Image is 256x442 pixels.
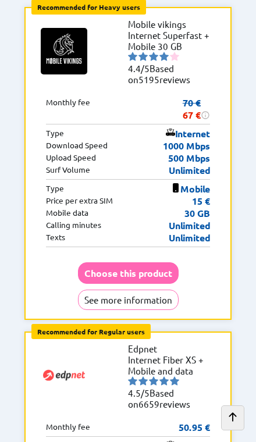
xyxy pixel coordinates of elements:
p: Internet [166,127,210,140]
span: 5195 [138,74,159,85]
p: 500 Mbps [168,152,210,164]
p: Download Speed [46,140,108,152]
img: starnr1 [128,376,137,386]
div: 67 € [183,109,210,121]
img: starnr2 [138,52,148,61]
span: 4.4/5 [128,63,150,74]
li: Edpnet [128,343,215,354]
p: Mobile [171,183,210,195]
b: Recommended for Regular users [37,327,145,336]
li: Internet Superfast + Mobile 30 GB [128,30,215,52]
img: starnr1 [128,52,137,61]
p: Monthly fee [46,421,90,433]
p: Unlimited [169,164,210,176]
p: Texts [46,231,65,244]
img: icon of mobile [171,183,180,193]
a: Choose this product [78,268,179,279]
p: Calling minutes [46,219,101,231]
p: Monthly fee [46,97,90,121]
a: See more information [78,294,179,305]
img: starnr5 [170,52,179,61]
img: starnr4 [159,376,169,386]
span: 6659 [138,398,159,409]
li: Based on reviews [128,63,215,85]
p: Price per extra SIM [46,195,113,207]
li: Mobile vikings [128,19,215,30]
img: starnr2 [138,376,148,386]
p: Unlimited [169,219,210,231]
p: 30 GB [184,207,210,219]
p: 1000 Mbps [163,140,210,152]
button: Choose this product [78,262,179,284]
img: information [201,110,210,120]
img: icon of internet [166,128,175,137]
img: starnr5 [170,376,179,386]
p: Unlimited [169,231,210,244]
p: Type [46,183,64,195]
s: 70 € [183,97,201,109]
img: Logo of Edpnet [41,352,87,398]
button: See more information [78,290,179,310]
span: 4.5/5 [128,387,150,398]
img: Logo of Mobile vikings [41,28,87,74]
p: Type [46,127,64,140]
li: Internet Fiber XS + Mobile and data [128,354,215,376]
img: starnr4 [159,52,169,61]
p: 50.95 € [179,421,210,433]
img: starnr3 [149,376,158,386]
li: Based on reviews [128,387,215,409]
p: Mobile data [46,207,88,219]
p: Surf Volume [46,164,90,176]
p: Upload Speed [46,152,96,164]
p: 15 € [192,195,210,207]
img: starnr3 [149,52,158,61]
b: Recommended for Heavy users [37,2,140,12]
